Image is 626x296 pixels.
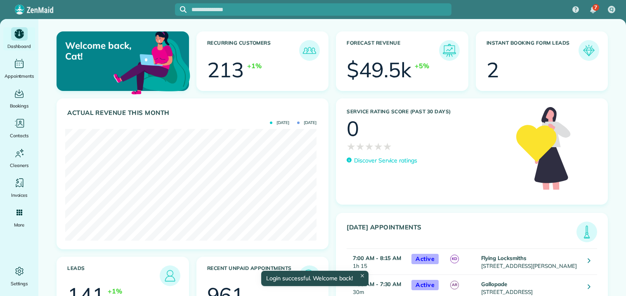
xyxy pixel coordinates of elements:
svg: Focus search [180,6,187,13]
h3: Recent unpaid appointments [207,265,300,286]
a: Cleaners [3,146,35,169]
td: [STREET_ADDRESS][PERSON_NAME] [479,248,581,275]
span: Invoices [11,191,28,199]
a: Contacts [3,117,35,140]
span: ★ [383,139,392,154]
h3: Leads [67,265,160,286]
span: Appointments [5,72,34,80]
img: icon_recurring_customers-cf858462ba22bcd05b5a5880d41d6543d210077de5bb9ebc9590e49fd87d84ed.png [301,42,318,59]
a: Appointments [3,57,35,80]
div: +5% [415,61,429,71]
span: Dashboard [7,42,31,50]
span: Bookings [10,102,29,110]
span: Contacts [10,131,28,140]
div: 7 unread notifications [584,1,602,19]
img: icon_forecast_revenue-8c13a41c7ed35a8dcfafea3cbb826a0462acb37728057bba2d056411b612bbbe.png [441,42,458,59]
a: Bookings [3,87,35,110]
span: More [14,221,24,229]
span: Active [411,254,439,264]
div: 0 [347,118,359,139]
h3: Forecast Revenue [347,40,439,61]
a: Dashboard [3,27,35,50]
span: [DATE] [270,121,289,125]
span: ★ [347,139,356,154]
div: $49.5k [347,60,411,80]
a: Invoices [3,176,35,199]
strong: Flying Locksmiths [481,255,527,261]
span: Active [411,280,439,290]
span: 7 [594,4,597,11]
a: Discover Service ratings [347,156,417,165]
span: AR [450,281,459,289]
div: Login successful. Welcome back! [261,271,369,286]
span: Cleaners [10,161,28,169]
img: icon_form_leads-04211a6a04a5b2264e4ee56bc0799ec3eb69b7e499cbb523a139df1d13a81ae0.png [581,42,597,59]
td: 1h 15 [347,248,407,275]
div: +1% [108,286,122,296]
img: icon_todays_appointments-901f7ab196bb0bea1936b74009e4eb5ffbc2d2711fa7634e0d609ed5ef32b18b.png [579,224,595,240]
div: 2 [487,60,499,80]
img: icon_unpaid_appointments-47b8ce3997adf2238b356f14209ab4cced10bd1f174958f3ca8f1d0dd7fffeee.png [301,267,318,284]
p: Welcome back, Cat! [65,40,146,62]
span: Settings [11,279,28,288]
a: Settings [3,265,35,288]
strong: Gallopade [481,281,507,287]
h3: Actual Revenue this month [67,109,320,117]
strong: 7:00 AM - 8:15 AM [353,255,401,261]
span: ★ [365,139,374,154]
span: ★ [374,139,383,154]
span: KD [450,255,459,263]
button: Focus search [175,6,187,13]
div: 213 [207,60,244,80]
div: +1% [247,61,262,71]
img: dashboard_welcome-42a62b7d889689a78055ac9021e634bf52bae3f8056760290aed330b23ab8690.png [112,22,192,102]
strong: 7:00 AM - 7:30 AM [353,281,401,287]
h3: [DATE] Appointments [347,224,576,242]
span: [DATE] [297,121,317,125]
img: icon_leads-1bed01f49abd5b7fead27621c3d59655bb73ed531f8eeb49469d10e621d6b896.png [162,267,178,284]
p: Discover Service ratings [354,156,417,165]
h3: Instant Booking Form Leads [487,40,579,61]
span: ★ [356,139,365,154]
span: CJ [609,6,614,13]
h3: Service Rating score (past 30 days) [347,109,508,115]
h3: Recurring Customers [207,40,300,61]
